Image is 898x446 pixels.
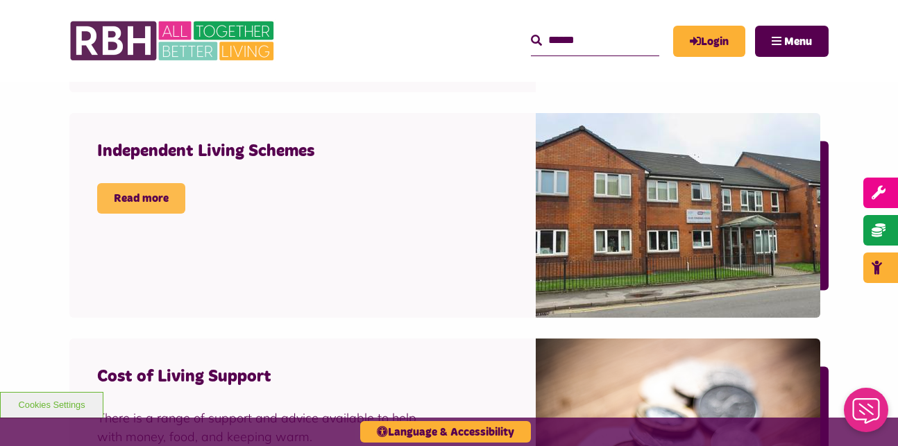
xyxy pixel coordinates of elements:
[97,141,425,162] h4: Independent Living Schemes
[97,409,425,446] div: There is a range of support and advice available to help with money, food, and keeping warm.
[836,384,898,446] iframe: Netcall Web Assistant for live chat
[531,26,659,55] input: Search
[97,366,425,388] h4: Cost of Living Support
[755,26,829,57] button: Navigation
[97,183,185,214] a: Read more Independent Living Schemes
[673,26,745,57] a: MyRBH
[536,113,820,318] img: Littleborough February 2024 Colour Edit (3)
[360,421,531,443] button: Language & Accessibility
[69,14,278,68] img: RBH
[784,36,812,47] span: Menu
